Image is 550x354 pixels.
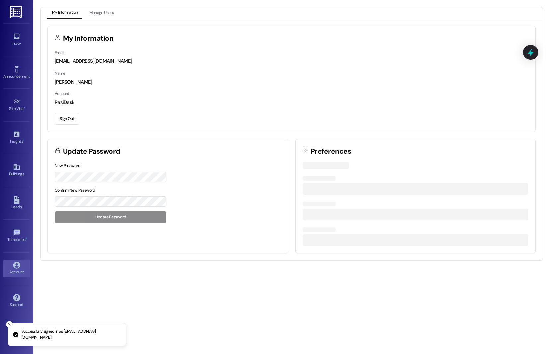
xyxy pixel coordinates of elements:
div: [PERSON_NAME] [55,79,528,86]
button: My Information [47,7,82,19]
p: Successfully signed in as [EMAIL_ADDRESS][DOMAIN_NAME] [21,329,121,340]
label: Name [55,71,65,76]
h3: Preferences [311,148,351,155]
a: Leads [3,194,30,212]
h3: Update Password [63,148,120,155]
span: • [30,73,31,78]
span: • [24,105,25,110]
a: Site Visit • [3,96,30,114]
img: ResiDesk Logo [10,6,23,18]
label: New Password [55,163,81,168]
div: [EMAIL_ADDRESS][DOMAIN_NAME] [55,58,528,65]
h3: My Information [63,35,114,42]
a: Support [3,292,30,310]
a: Inbox [3,31,30,49]
button: Sign Out [55,113,79,125]
label: Email [55,50,64,55]
a: Account [3,260,30,277]
button: Manage Users [85,7,118,19]
a: Insights • [3,129,30,147]
label: Confirm New Password [55,188,95,193]
div: ResiDesk [55,99,528,106]
button: Close toast [6,321,13,328]
label: Account [55,91,69,96]
a: Templates • [3,227,30,245]
a: Buildings [3,161,30,179]
span: • [23,138,24,143]
span: • [26,236,27,241]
